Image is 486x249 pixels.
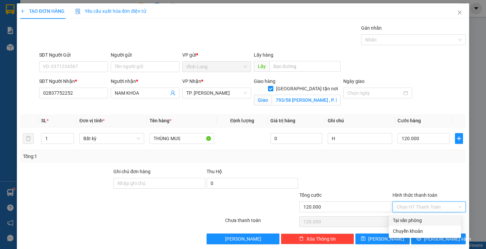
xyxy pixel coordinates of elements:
span: Cước hàng [398,118,421,123]
input: Ghi chú đơn hàng [113,178,205,189]
input: VD: Bàn, Ghế [150,133,214,144]
span: Vĩnh Long [186,62,247,72]
span: Gửi: [6,6,16,13]
span: Tên hàng [150,118,171,123]
span: Giao [254,95,272,105]
span: delete [299,236,304,242]
span: TẠO ĐƠN HÀNG [20,8,64,14]
span: [PERSON_NAME] [225,235,261,243]
span: Định lượng [230,118,254,123]
span: [GEOGRAPHIC_DATA] tận nơi [273,85,341,92]
span: Bất kỳ [83,133,140,144]
span: Giá trị hàng [270,118,295,123]
button: deleteXóa Thông tin [281,234,354,244]
span: printer [416,236,421,242]
span: [PERSON_NAME] [368,235,404,243]
span: Nhận: [44,6,60,13]
input: Ngày giao [347,89,402,97]
div: SĐT Người Nhận [39,77,108,85]
label: Gán nhãn [361,25,382,31]
button: [PERSON_NAME] [207,234,280,244]
div: 20.000 [5,43,40,59]
div: Vĩnh Long [6,6,39,22]
span: SL [41,118,47,123]
span: Đơn vị tính [79,118,105,123]
span: Tổng cước [299,192,322,198]
div: TP. [PERSON_NAME] [44,6,98,22]
span: save [361,236,366,242]
span: Yêu cầu xuất hóa đơn điện tử [75,8,146,14]
div: [PERSON_NAME] [44,22,98,30]
input: 0 [270,133,322,144]
div: Tại văn phòng [393,217,457,224]
img: icon [75,9,81,14]
div: VP gửi [182,51,251,59]
th: Ghi chú [325,114,395,127]
div: Chuyển khoản [393,227,457,235]
div: Người nhận [111,77,180,85]
div: Người gửi [111,51,180,59]
button: save[PERSON_NAME] [355,234,410,244]
button: printer[PERSON_NAME] và In [411,234,465,244]
span: Lấy [254,61,269,72]
div: Tổng: 1 [23,153,188,160]
label: Ngày giao [343,79,364,84]
input: Ghi Chú [328,133,392,144]
span: TP. Hồ Chí Minh [186,88,247,98]
label: Hình thức thanh toán [393,192,437,198]
button: Close [450,3,469,22]
div: 0977776279 [44,30,98,39]
button: plus [455,133,463,144]
button: delete [23,133,34,144]
span: plus [20,9,25,13]
input: Dọc đường [269,61,341,72]
span: Xóa Thông tin [306,235,336,243]
span: close [457,10,462,15]
span: user-add [170,90,175,96]
span: Giao hàng [254,79,275,84]
span: VP Nhận [182,79,201,84]
span: Thu rồi : [5,43,25,51]
span: plus [455,136,463,141]
span: [PERSON_NAME] và In [424,235,471,243]
span: Lấy hàng [254,52,273,58]
input: Giao tận nơi [272,95,341,105]
label: Ghi chú đơn hàng [113,169,151,174]
div: Chưa thanh toán [224,217,299,228]
span: Thu Hộ [207,169,222,174]
div: SĐT Người Gửi [39,51,108,59]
